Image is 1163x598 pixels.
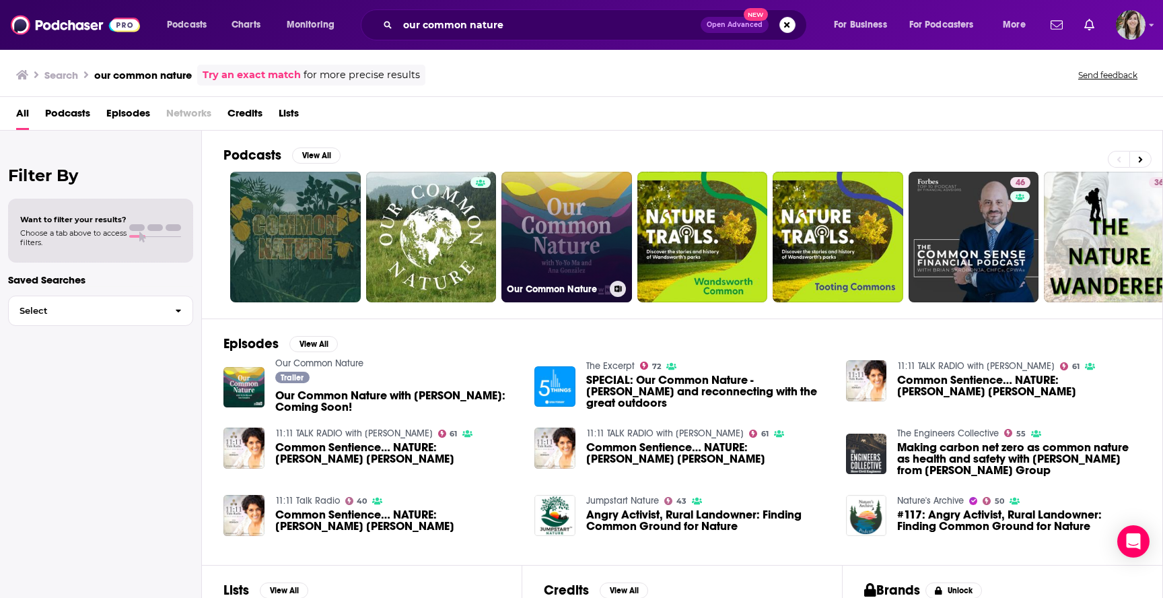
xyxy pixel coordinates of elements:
[834,15,887,34] span: For Business
[664,497,686,505] a: 43
[846,434,887,475] img: Making carbon net zero as common nature as health and safety with Ruth Jeffs from Waterman Group
[223,335,279,352] h2: Episodes
[275,495,340,506] a: 11:11 Talk Radio
[897,442,1141,476] span: Making carbon net zero as common nature as health and safety with [PERSON_NAME] from [PERSON_NAME...
[897,428,999,439] a: The Engineers Collective
[374,9,820,40] div: Search podcasts, credits, & more...
[534,428,575,469] img: Common Sentience… NATURE: Ana Maria Vasquez
[281,374,304,382] span: Trailer
[586,442,830,465] a: Common Sentience… NATURE: Ana Maria Vasquez
[279,102,299,130] a: Lists
[761,431,769,437] span: 61
[909,172,1039,302] a: 46
[897,495,964,506] a: Nature's Archive
[438,430,458,438] a: 61
[586,428,744,439] a: 11:11 TALK RADIO with SIMRAN
[1074,69,1141,81] button: Send feedback
[16,102,29,130] span: All
[8,166,193,185] h2: Filter By
[223,335,338,352] a: EpisodesView All
[1079,13,1100,36] a: Show notifications dropdown
[287,15,334,34] span: Monitoring
[94,69,192,81] h3: our common nature
[995,498,1004,504] span: 50
[275,390,519,413] a: Our Common Nature with Yo-Yo Ma: Coming Soon!
[11,12,140,38] img: Podchaser - Follow, Share and Rate Podcasts
[501,172,632,302] a: Our Common Nature
[824,14,904,36] button: open menu
[897,509,1141,532] a: #117: Angry Activist, Rural Landowner: Finding Common Ground for Nature
[1045,13,1068,36] a: Show notifications dropdown
[275,509,519,532] span: Common Sentience… NATURE: [PERSON_NAME] [PERSON_NAME]
[507,284,604,295] h3: Our Common Nature
[846,360,887,401] a: Common Sentience… NATURE: Ana Maria Vasquez
[901,14,993,36] button: open menu
[1116,10,1146,40] span: Logged in as devinandrade
[1060,362,1080,370] a: 61
[897,374,1141,397] a: Common Sentience… NATURE: Ana Maria Vasquez
[167,15,207,34] span: Podcasts
[1072,364,1080,370] span: 61
[223,428,265,469] img: Common Sentience… NATURE: Ana Maria Vasquez
[1003,15,1026,34] span: More
[357,498,367,504] span: 40
[586,374,830,409] a: SPECIAL: Our Common Nature - Yo-Yo Ma and reconnecting with the great outdoors
[292,147,341,164] button: View All
[652,364,661,370] span: 72
[534,495,575,536] img: Angry Activist, Rural Landowner: Finding Common Ground for Nature
[897,360,1055,372] a: 11:11 TALK RADIO with SIMRAN
[277,14,352,36] button: open menu
[345,497,367,505] a: 40
[223,495,265,536] a: Common Sentience… NATURE: Ana Maria Vasquez
[223,14,269,36] a: Charts
[227,102,262,130] a: Credits
[744,8,768,21] span: New
[20,215,127,224] span: Want to filter your results?
[1116,10,1146,40] img: User Profile
[1116,10,1146,40] button: Show profile menu
[223,367,265,408] img: Our Common Nature with Yo-Yo Ma: Coming Soon!
[166,102,211,130] span: Networks
[676,498,686,504] span: 43
[897,442,1141,476] a: Making carbon net zero as common nature as health and safety with Ruth Jeffs from Waterman Group
[275,509,519,532] a: Common Sentience… NATURE: Ana Maria Vasquez
[106,102,150,130] span: Episodes
[8,296,193,326] button: Select
[640,362,661,370] a: 72
[701,17,769,33] button: Open AdvancedNew
[1117,525,1150,558] div: Open Intercom Messenger
[1010,177,1030,188] a: 46
[275,358,363,369] a: Our Common Nature
[993,14,1043,36] button: open menu
[586,442,830,465] span: Common Sentience… NATURE: [PERSON_NAME] [PERSON_NAME]
[275,442,519,465] a: Common Sentience… NATURE: Ana Maria Vasquez
[275,390,519,413] span: Our Common Nature with [PERSON_NAME]: Coming Soon!
[897,374,1141,397] span: Common Sentience… NATURE: [PERSON_NAME] [PERSON_NAME]
[203,67,301,83] a: Try an exact match
[223,147,281,164] h2: Podcasts
[707,22,763,28] span: Open Advanced
[534,366,575,407] img: SPECIAL: Our Common Nature - Yo-Yo Ma and reconnecting with the great outdoors
[45,102,90,130] a: Podcasts
[20,228,127,247] span: Choose a tab above to access filters.
[223,147,341,164] a: PodcastsView All
[8,273,193,286] p: Saved Searches
[586,509,830,532] a: Angry Activist, Rural Landowner: Finding Common Ground for Nature
[157,14,224,36] button: open menu
[983,497,1004,505] a: 50
[909,15,974,34] span: For Podcasters
[1016,431,1026,437] span: 55
[586,374,830,409] span: SPECIAL: Our Common Nature - [PERSON_NAME] and reconnecting with the great outdoors
[846,495,887,536] img: #117: Angry Activist, Rural Landowner: Finding Common Ground for Nature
